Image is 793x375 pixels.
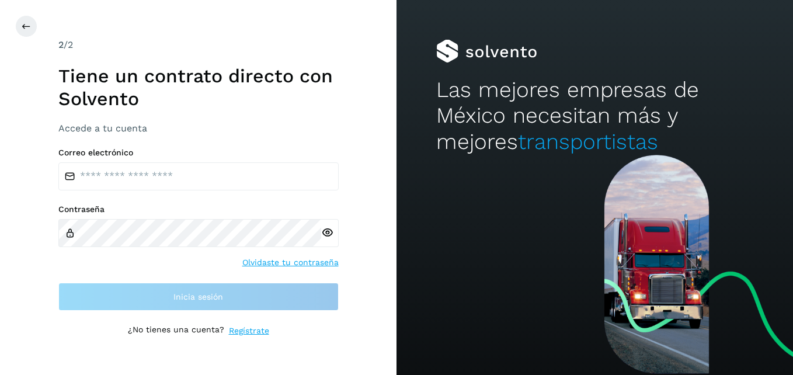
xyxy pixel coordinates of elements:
div: /2 [58,38,339,52]
span: Inicia sesión [173,293,223,301]
h3: Accede a tu cuenta [58,123,339,134]
label: Contraseña [58,204,339,214]
h1: Tiene un contrato directo con Solvento [58,65,339,110]
button: Inicia sesión [58,283,339,311]
span: 2 [58,39,64,50]
h2: Las mejores empresas de México necesitan más y mejores [436,77,753,155]
span: transportistas [518,129,658,154]
p: ¿No tienes una cuenta? [128,325,224,337]
a: Regístrate [229,325,269,337]
a: Olvidaste tu contraseña [242,256,339,269]
label: Correo electrónico [58,148,339,158]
